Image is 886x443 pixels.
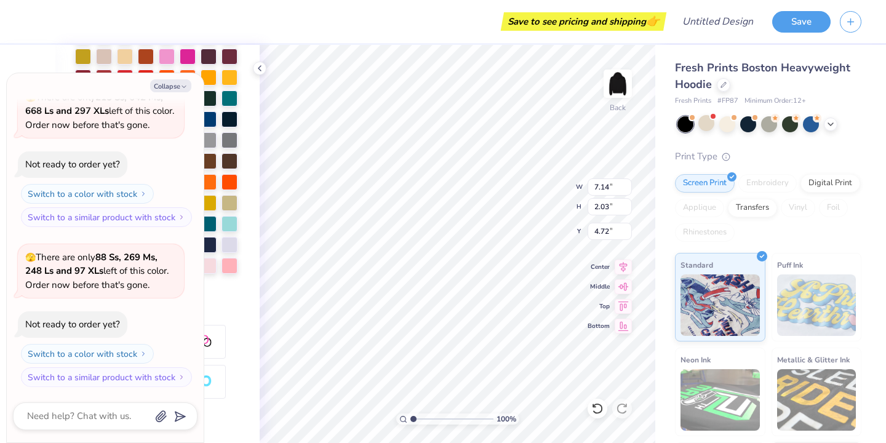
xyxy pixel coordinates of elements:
button: Switch to a color with stock [21,184,154,204]
span: Minimum Order: 12 + [744,96,806,106]
span: There are only left of this color. Order now before that's gone. [25,251,169,291]
img: Back [605,71,630,96]
div: Screen Print [675,174,735,193]
img: Metallic & Glitter Ink [777,369,856,431]
span: Bottom [588,322,610,330]
span: # FP87 [717,96,738,106]
img: Switch to a similar product with stock [178,214,185,221]
div: Not ready to order yet? [25,158,120,170]
div: Print Type [675,150,861,164]
span: Center [588,263,610,271]
div: Embroidery [738,174,797,193]
button: Switch to a similar product with stock [21,207,192,227]
span: There are only left of this color. Order now before that's gone. [25,91,174,131]
div: Foil [819,199,848,217]
div: Transfers [728,199,777,217]
img: Switch to a color with stock [140,350,147,357]
button: Collapse [150,79,191,92]
button: Switch to a color with stock [21,344,154,364]
img: Standard [680,274,760,336]
span: Top [588,302,610,311]
div: Applique [675,199,724,217]
span: 🫣 [25,252,36,263]
div: Save to see pricing and shipping [504,12,663,31]
img: Neon Ink [680,369,760,431]
div: Not ready to order yet? [25,318,120,330]
button: Switch to a similar product with stock [21,367,192,387]
span: Standard [680,258,713,271]
span: 👉 [646,14,660,28]
span: Neon Ink [680,353,711,366]
div: Rhinestones [675,223,735,242]
span: Metallic & Glitter Ink [777,353,850,366]
input: Untitled Design [672,9,763,34]
img: Switch to a similar product with stock [178,373,185,381]
span: 100 % [497,413,516,425]
div: Vinyl [781,199,815,217]
img: Switch to a color with stock [140,190,147,198]
button: Save [772,11,831,33]
span: Puff Ink [777,258,803,271]
div: Digital Print [800,174,860,193]
span: Fresh Prints Boston Heavyweight Hoodie [675,60,850,92]
span: Fresh Prints [675,96,711,106]
span: Middle [588,282,610,291]
img: Puff Ink [777,274,856,336]
div: Back [610,102,626,113]
span: 🫣 [25,92,36,103]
